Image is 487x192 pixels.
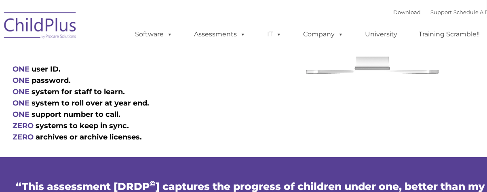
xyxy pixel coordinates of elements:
span: ONE [13,99,30,108]
span: ONE [13,110,30,119]
a: University [357,26,405,42]
span: user ID. [32,65,61,74]
span: ONE [13,76,30,85]
span: support number to call. [32,110,121,119]
span: system for staff to learn. [32,87,125,96]
a: Company [295,26,352,42]
a: Download [393,9,421,15]
span: password. [32,76,71,85]
sup: © [150,179,156,188]
span: ZERO [13,133,34,141]
span: archives or archive licenses. [36,133,142,141]
a: IT [259,26,290,42]
a: Software [127,26,181,42]
a: Support [430,9,452,15]
span: ZERO [13,121,34,130]
a: Assessments [186,26,254,42]
span: system to roll over at year end. [32,99,150,108]
span: ONE [13,87,30,96]
span: systems to keep in sync. [36,121,129,130]
span: ONE [13,65,30,74]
